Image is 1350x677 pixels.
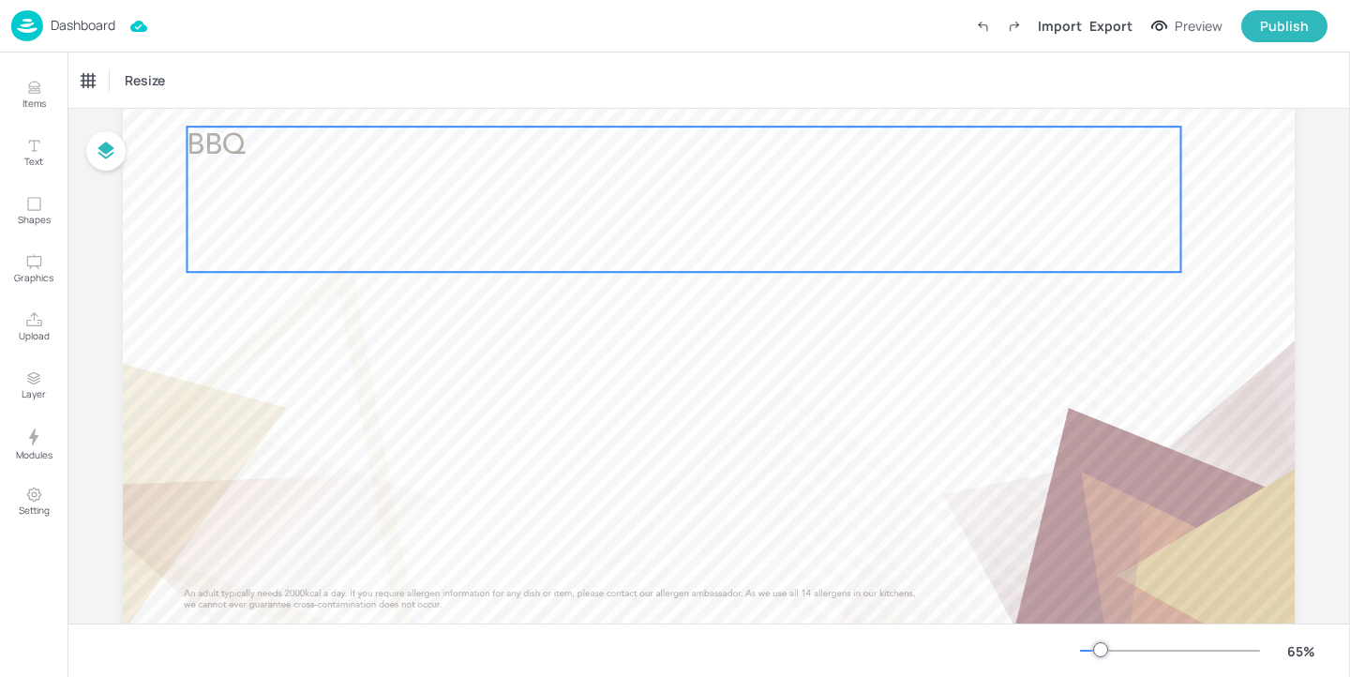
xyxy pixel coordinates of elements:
[1175,16,1222,37] div: Preview
[1038,16,1082,36] div: Import
[1279,641,1324,661] div: 65 %
[187,132,246,161] span: BBQ
[51,19,115,32] p: Dashboard
[1241,10,1327,42] button: Publish
[11,10,43,41] img: logo-86c26b7e.jpg
[998,10,1030,42] label: Redo (Ctrl + Y)
[1260,16,1309,37] div: Publish
[1089,16,1132,36] div: Export
[1140,12,1234,40] button: Preview
[121,70,169,90] span: Resize
[967,10,998,42] label: Undo (Ctrl + Z)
